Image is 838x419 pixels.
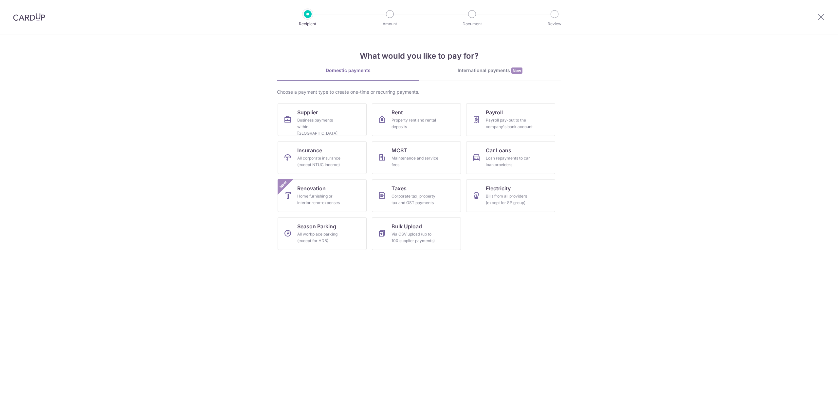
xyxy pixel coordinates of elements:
[13,13,45,21] img: CardUp
[486,193,533,206] div: Bills from all providers (except for SP group)
[297,184,326,192] span: Renovation
[297,146,322,154] span: Insurance
[392,184,407,192] span: Taxes
[466,179,555,212] a: ElectricityBills from all providers (except for SP group)
[392,222,422,230] span: Bulk Upload
[796,399,831,416] iframe: Opens a widget where you can find more information
[486,155,533,168] div: Loan repayments to car loan providers
[392,155,439,168] div: Maintenance and service fees
[297,155,344,168] div: All corporate insurance (except NTUC Income)
[392,108,403,116] span: Rent
[278,103,367,136] a: SupplierBusiness payments within [GEOGRAPHIC_DATA]
[466,141,555,174] a: Car LoansLoan repayments to car loan providers
[486,108,503,116] span: Payroll
[277,50,561,62] h4: What would you like to pay for?
[372,141,461,174] a: MCSTMaintenance and service fees
[392,231,439,244] div: Via CSV upload (up to 100 supplier payments)
[486,117,533,130] div: Payroll pay-out to the company's bank account
[278,217,367,250] a: Season ParkingAll workplace parking (except for HDB)
[297,231,344,244] div: All workplace parking (except for HDB)
[448,21,496,27] p: Document
[277,89,561,95] div: Choose a payment type to create one-time or recurring payments.
[372,103,461,136] a: RentProperty rent and rental deposits
[278,179,367,212] a: RenovationHome furnishing or interior reno-expensesNew
[297,222,336,230] span: Season Parking
[372,179,461,212] a: TaxesCorporate tax, property tax and GST payments
[366,21,414,27] p: Amount
[278,141,367,174] a: InsuranceAll corporate insurance (except NTUC Income)
[283,21,332,27] p: Recipient
[511,67,522,74] span: New
[278,179,289,190] span: New
[419,67,561,74] div: International payments
[530,21,579,27] p: Review
[297,108,318,116] span: Supplier
[297,193,344,206] div: Home furnishing or interior reno-expenses
[486,146,511,154] span: Car Loans
[392,117,439,130] div: Property rent and rental deposits
[392,193,439,206] div: Corporate tax, property tax and GST payments
[392,146,407,154] span: MCST
[486,184,511,192] span: Electricity
[466,103,555,136] a: PayrollPayroll pay-out to the company's bank account
[297,117,344,137] div: Business payments within [GEOGRAPHIC_DATA]
[277,67,419,74] div: Domestic payments
[372,217,461,250] a: Bulk UploadVia CSV upload (up to 100 supplier payments)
